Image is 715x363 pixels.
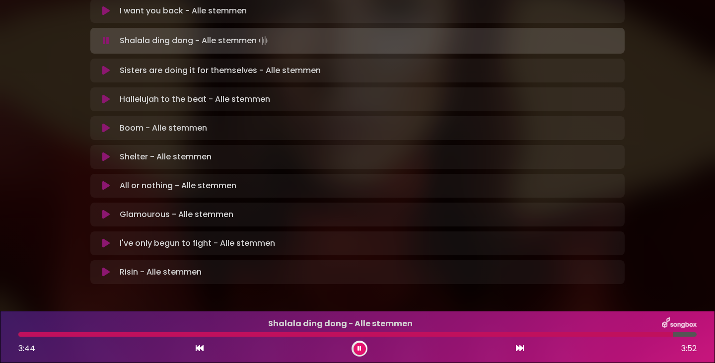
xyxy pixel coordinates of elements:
[120,151,619,163] p: Shelter - Alle stemmen
[120,65,619,76] p: Sisters are doing it for themselves - Alle stemmen
[120,34,619,48] p: Shalala ding dong - Alle stemmen
[662,317,697,330] img: songbox-logo-white.png
[120,209,619,220] p: Glamourous - Alle stemmen
[120,93,619,105] p: Hallelujah to the beat - Alle stemmen
[120,122,619,134] p: Boom - Alle stemmen
[18,318,662,330] p: Shalala ding dong - Alle stemmen
[120,180,619,192] p: All or nothing - Alle stemmen
[120,266,619,278] p: Risin - Alle stemmen
[120,237,619,249] p: I've only begun to fight - Alle stemmen
[120,5,619,17] p: I want you back - Alle stemmen
[257,34,271,48] img: waveform4.gif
